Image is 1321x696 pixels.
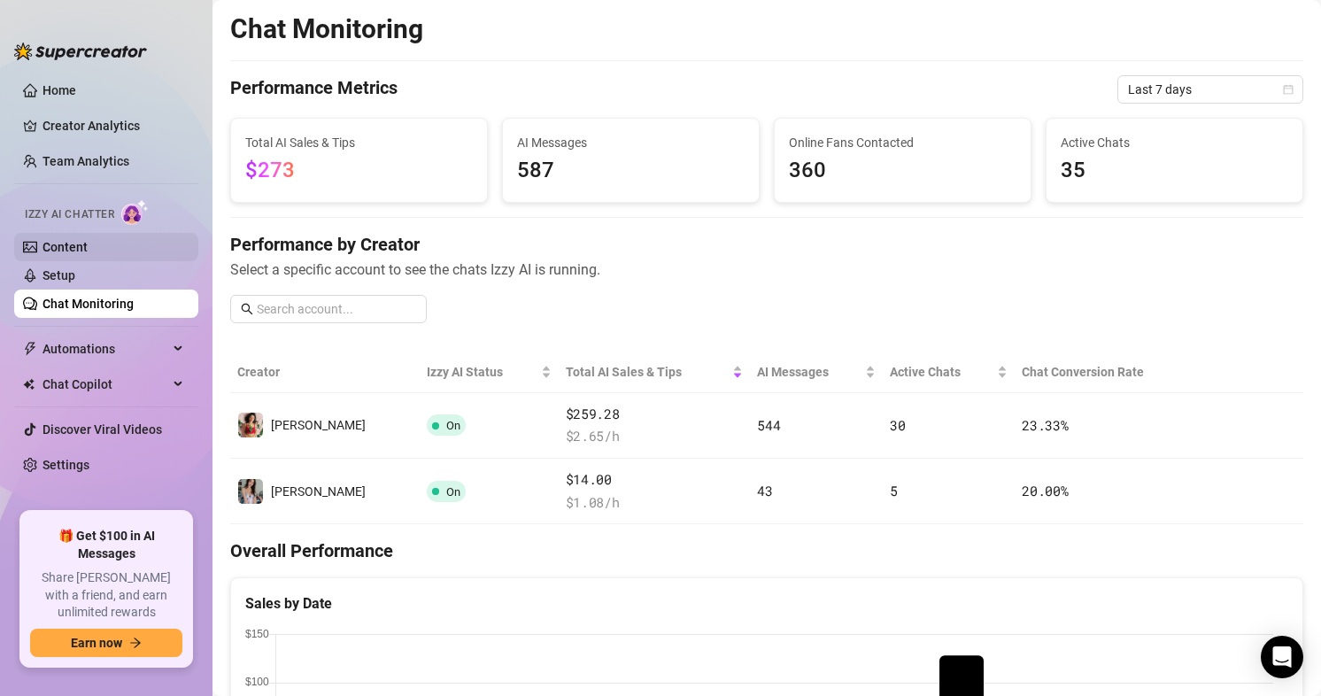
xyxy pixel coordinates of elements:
[1061,133,1288,152] span: Active Chats
[883,352,1015,393] th: Active Chats
[25,206,114,223] span: Izzy AI Chatter
[271,484,366,499] span: [PERSON_NAME]
[890,482,898,499] span: 5
[1283,84,1294,95] span: calendar
[42,268,75,282] a: Setup
[566,426,744,447] span: $ 2.65 /h
[42,112,184,140] a: Creator Analytics
[230,232,1303,257] h4: Performance by Creator
[789,133,1016,152] span: Online Fans Contacted
[1061,154,1288,188] span: 35
[30,569,182,622] span: Share [PERSON_NAME] with a friend, and earn unlimited rewards
[757,482,772,499] span: 43
[42,297,134,311] a: Chat Monitoring
[71,636,122,650] span: Earn now
[446,485,460,499] span: On
[1128,76,1293,103] span: Last 7 days
[566,492,744,514] span: $ 1.08 /h
[230,75,398,104] h4: Performance Metrics
[129,637,142,649] span: arrow-right
[245,133,473,152] span: Total AI Sales & Tips
[30,528,182,562] span: 🎁 Get $100 in AI Messages
[42,370,168,398] span: Chat Copilot
[23,378,35,391] img: Chat Copilot
[1015,352,1196,393] th: Chat Conversion Rate
[1261,636,1303,678] div: Open Intercom Messenger
[517,154,745,188] span: 587
[1022,482,1068,499] span: 20.00 %
[230,12,423,46] h2: Chat Monitoring
[23,342,37,356] span: thunderbolt
[42,240,88,254] a: Content
[245,592,1288,615] div: Sales by Date
[271,418,366,432] span: [PERSON_NAME]
[42,154,129,168] a: Team Analytics
[890,362,993,382] span: Active Chats
[750,352,883,393] th: AI Messages
[245,158,295,182] span: $273
[427,362,537,382] span: Izzy AI Status
[890,416,905,434] span: 30
[14,43,147,60] img: logo-BBDzfeDw.svg
[238,413,263,437] img: maki
[559,352,751,393] th: Total AI Sales & Tips
[257,299,416,319] input: Search account...
[757,362,861,382] span: AI Messages
[230,352,420,393] th: Creator
[241,303,253,315] span: search
[420,352,559,393] th: Izzy AI Status
[42,83,76,97] a: Home
[789,154,1016,188] span: 360
[1022,416,1068,434] span: 23.33 %
[42,422,162,437] a: Discover Viral Videos
[566,404,744,425] span: $259.28
[517,133,745,152] span: AI Messages
[42,458,89,472] a: Settings
[42,335,168,363] span: Automations
[446,419,460,432] span: On
[238,479,263,504] img: Maki
[30,629,182,657] button: Earn nowarrow-right
[757,416,780,434] span: 544
[121,199,149,225] img: AI Chatter
[566,362,730,382] span: Total AI Sales & Tips
[230,538,1303,563] h4: Overall Performance
[230,259,1303,281] span: Select a specific account to see the chats Izzy AI is running.
[566,469,744,491] span: $14.00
